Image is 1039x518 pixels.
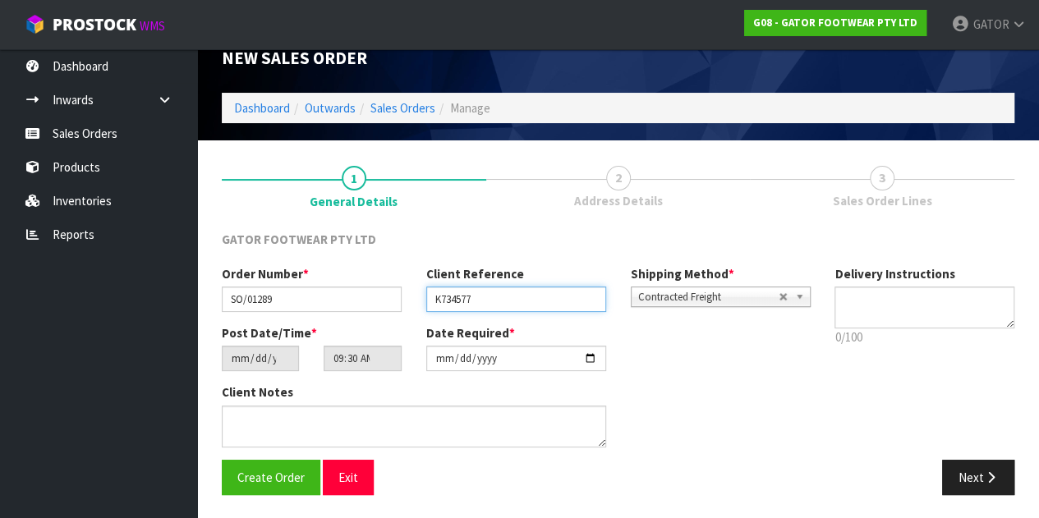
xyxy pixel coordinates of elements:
span: Address Details [574,192,663,209]
img: cube-alt.png [25,14,45,34]
a: Sales Orders [370,100,435,116]
label: Order Number [222,265,309,282]
span: ProStock [53,14,136,35]
span: Manage [450,100,490,116]
span: GATOR FOOTWEAR PTY LTD [222,231,376,247]
label: Date Required [426,324,515,342]
button: Create Order [222,460,320,495]
button: Exit [323,460,374,495]
span: Create Order [237,470,305,485]
span: General Details [310,193,398,210]
label: Delivery Instructions [834,265,954,282]
span: 3 [870,166,894,190]
span: New Sales Order [222,48,367,69]
span: GATOR [972,16,1009,32]
label: Client Notes [222,383,293,401]
p: 0/100 [834,328,1014,346]
input: Order Number [222,287,402,312]
span: Contracted Freight [638,287,779,307]
span: General Details [222,218,1014,507]
label: Shipping Method [631,265,734,282]
button: Next [942,460,1014,495]
span: Sales Order Lines [833,192,932,209]
strong: G08 - GATOR FOOTWEAR PTY LTD [753,16,917,30]
label: Post Date/Time [222,324,317,342]
a: Outwards [305,100,356,116]
span: 2 [606,166,631,190]
label: Client Reference [426,265,524,282]
input: Client Reference [426,287,606,312]
span: 1 [342,166,366,190]
small: WMS [140,18,165,34]
a: Dashboard [234,100,290,116]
